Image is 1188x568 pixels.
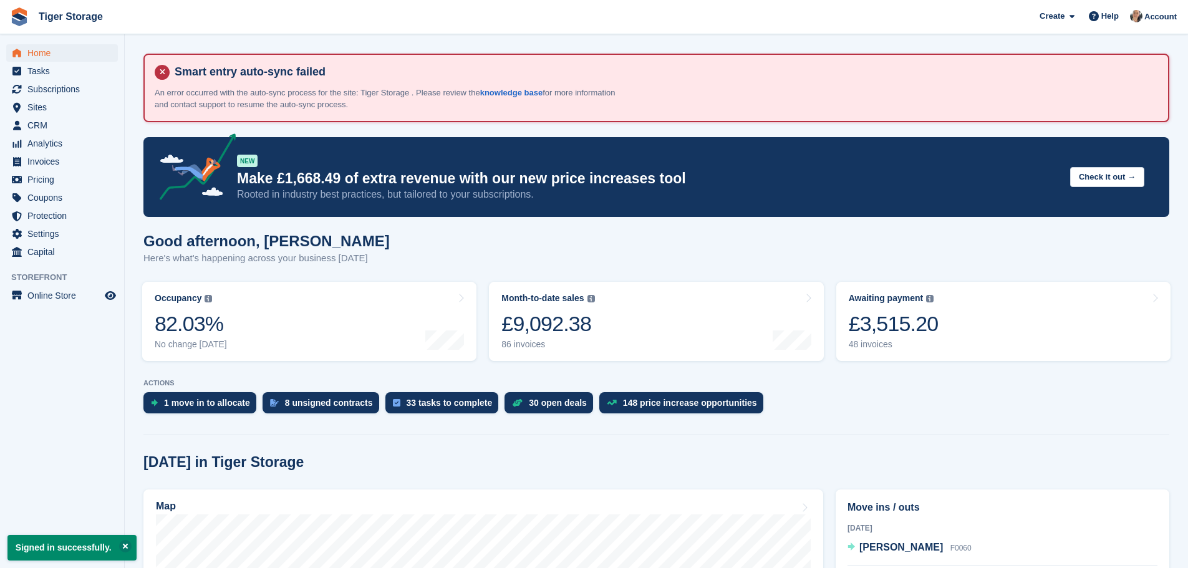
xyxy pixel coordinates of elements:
[512,398,523,407] img: deal-1b604bf984904fb50ccaf53a9ad4b4a5d6e5aea283cecdc64d6e3604feb123c2.svg
[501,339,594,350] div: 86 invoices
[143,454,304,471] h2: [DATE] in Tiger Storage
[859,542,943,552] span: [PERSON_NAME]
[27,62,102,80] span: Tasks
[6,135,118,152] a: menu
[505,392,599,420] a: 30 open deals
[407,398,493,408] div: 33 tasks to complete
[950,544,972,552] span: F0060
[237,170,1060,188] p: Make £1,668.49 of extra revenue with our new price increases tool
[480,88,543,97] a: knowledge base
[237,188,1060,201] p: Rooted in industry best practices, but tailored to your subscriptions.
[599,392,770,420] a: 148 price increase opportunities
[7,535,137,561] p: Signed in successfully.
[6,62,118,80] a: menu
[501,293,584,304] div: Month-to-date sales
[155,339,227,350] div: No change [DATE]
[27,44,102,62] span: Home
[155,311,227,337] div: 82.03%
[849,339,939,350] div: 48 invoices
[6,80,118,98] a: menu
[587,295,595,302] img: icon-info-grey-7440780725fd019a000dd9b08b2336e03edf1995a4989e88bcd33f0948082b44.svg
[926,295,934,302] img: icon-info-grey-7440780725fd019a000dd9b08b2336e03edf1995a4989e88bcd33f0948082b44.svg
[848,540,972,556] a: [PERSON_NAME] F0060
[27,225,102,243] span: Settings
[205,295,212,302] img: icon-info-grey-7440780725fd019a000dd9b08b2336e03edf1995a4989e88bcd33f0948082b44.svg
[848,522,1157,534] div: [DATE]
[155,293,201,304] div: Occupancy
[6,207,118,224] a: menu
[237,155,258,167] div: NEW
[1070,167,1144,188] button: Check it out →
[1101,10,1119,22] span: Help
[10,7,29,26] img: stora-icon-8386f47178a22dfd0bd8f6a31ec36ba5ce8667c1dd55bd0f319d3a0aa187defe.svg
[27,153,102,170] span: Invoices
[27,189,102,206] span: Coupons
[1144,11,1177,23] span: Account
[263,392,385,420] a: 8 unsigned contracts
[27,207,102,224] span: Protection
[848,500,1157,515] h2: Move ins / outs
[836,282,1171,361] a: Awaiting payment £3,515.20 48 invoices
[170,65,1158,79] h4: Smart entry auto-sync failed
[1130,10,1142,22] img: Becky Martin
[156,501,176,512] h2: Map
[11,271,124,284] span: Storefront
[6,243,118,261] a: menu
[6,44,118,62] a: menu
[142,282,476,361] a: Occupancy 82.03% No change [DATE]
[143,392,263,420] a: 1 move in to allocate
[270,399,279,407] img: contract_signature_icon-13c848040528278c33f63329250d36e43548de30e8caae1d1a13099fd9432cc5.svg
[34,6,108,27] a: Tiger Storage
[285,398,373,408] div: 8 unsigned contracts
[1040,10,1065,22] span: Create
[501,311,594,337] div: £9,092.38
[143,233,390,249] h1: Good afternoon, [PERSON_NAME]
[27,287,102,304] span: Online Store
[155,87,622,111] p: An error occurred with the auto-sync process for the site: Tiger Storage . Please review the for ...
[27,117,102,134] span: CRM
[6,171,118,188] a: menu
[623,398,757,408] div: 148 price increase opportunities
[27,135,102,152] span: Analytics
[6,117,118,134] a: menu
[164,398,250,408] div: 1 move in to allocate
[143,379,1169,387] p: ACTIONS
[489,282,823,361] a: Month-to-date sales £9,092.38 86 invoices
[6,225,118,243] a: menu
[6,189,118,206] a: menu
[385,392,505,420] a: 33 tasks to complete
[27,243,102,261] span: Capital
[6,99,118,116] a: menu
[393,399,400,407] img: task-75834270c22a3079a89374b754ae025e5fb1db73e45f91037f5363f120a921f8.svg
[607,400,617,405] img: price_increase_opportunities-93ffe204e8149a01c8c9dc8f82e8f89637d9d84a8eef4429ea346261dce0b2c0.svg
[151,399,158,407] img: move_ins_to_allocate_icon-fdf77a2bb77ea45bf5b3d319d69a93e2d87916cf1d5bf7949dd705db3b84f3ca.svg
[149,133,236,205] img: price-adjustments-announcement-icon-8257ccfd72463d97f412b2fc003d46551f7dbcb40ab6d574587a9cd5c0d94...
[6,287,118,304] a: menu
[27,99,102,116] span: Sites
[6,153,118,170] a: menu
[103,288,118,303] a: Preview store
[27,171,102,188] span: Pricing
[529,398,587,408] div: 30 open deals
[849,311,939,337] div: £3,515.20
[143,251,390,266] p: Here's what's happening across your business [DATE]
[849,293,924,304] div: Awaiting payment
[27,80,102,98] span: Subscriptions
